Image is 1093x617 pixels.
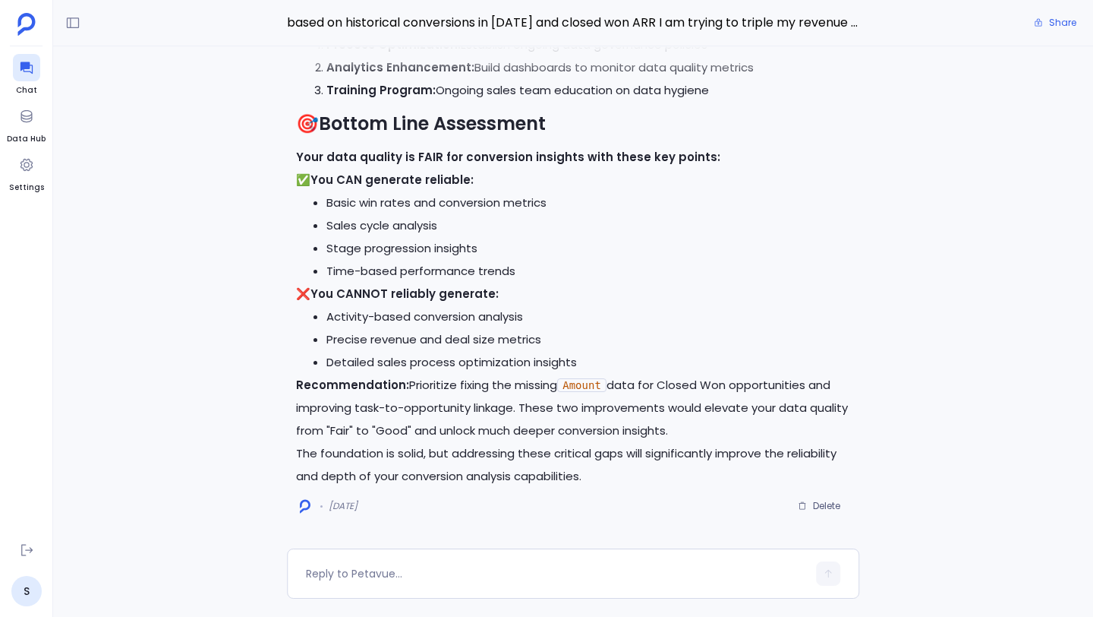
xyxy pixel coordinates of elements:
[17,13,36,36] img: petavue logo
[13,54,40,97] a: Chat
[1049,17,1076,29] span: Share
[310,286,499,302] strong: You CANNOT reliably generate:
[296,149,720,165] strong: Your data quality is FAIR for conversion insights with these key points:
[9,151,44,194] a: Settings
[7,103,46,145] a: Data Hub
[329,500,358,512] span: [DATE]
[9,182,44,194] span: Settings
[13,84,40,97] span: Chat
[319,111,546,136] strong: Bottom Line Assessment
[326,191,850,214] li: Basic win rates and conversion metrics
[326,351,850,374] li: Detailed sales process optimization insights
[326,260,850,283] li: Time-based performance trends
[1025,12,1085,33] button: Share
[557,378,606,392] code: Amount
[326,328,850,351] li: Precise revenue and deal size metrics
[326,82,436,98] strong: Training Program:
[326,305,850,328] li: Activity-based conversion analysis
[296,111,850,137] h2: 🎯
[310,172,474,188] strong: You CAN generate reliable:
[296,374,850,442] p: Prioritize fixing the missing data for Closed Won opportunities and improving task-to-opportunity...
[11,576,42,606] a: S
[296,377,409,393] strong: Recommendation:
[788,495,850,517] button: Delete
[813,500,840,512] span: Delete
[326,237,850,260] li: Stage progression insights
[296,283,850,305] p: ❌
[326,79,850,102] li: Ongoing sales team education on data hygiene
[326,214,850,237] li: Sales cycle analysis
[296,442,850,488] p: The foundation is solid, but addressing these critical gaps will significantly improve the reliab...
[300,499,310,514] img: logo
[287,13,859,33] span: based on historical conversions in 2024 and closed won ARR I am trying to triple my revenue in 20...
[296,169,850,191] p: ✅
[7,133,46,145] span: Data Hub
